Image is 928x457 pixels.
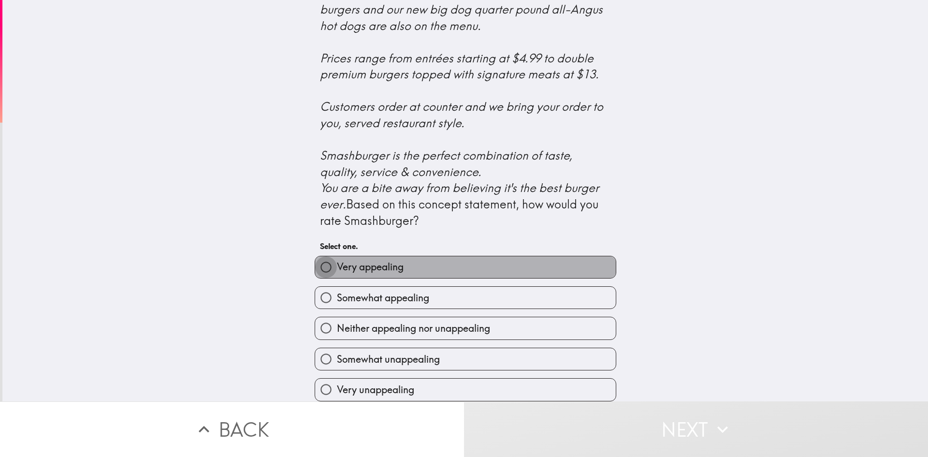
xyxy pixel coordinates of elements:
button: Next [464,401,928,457]
button: Very unappealing [315,379,616,400]
span: Neither appealing nor unappealing [337,322,490,335]
button: Neither appealing nor unappealing [315,317,616,339]
button: Very appealing [315,256,616,278]
span: Very appealing [337,260,404,274]
span: Somewhat unappealing [337,353,440,366]
span: Somewhat appealing [337,291,429,305]
button: Somewhat appealing [315,287,616,309]
h6: Select one. [320,241,611,251]
button: Somewhat unappealing [315,348,616,370]
span: Very unappealing [337,383,414,397]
